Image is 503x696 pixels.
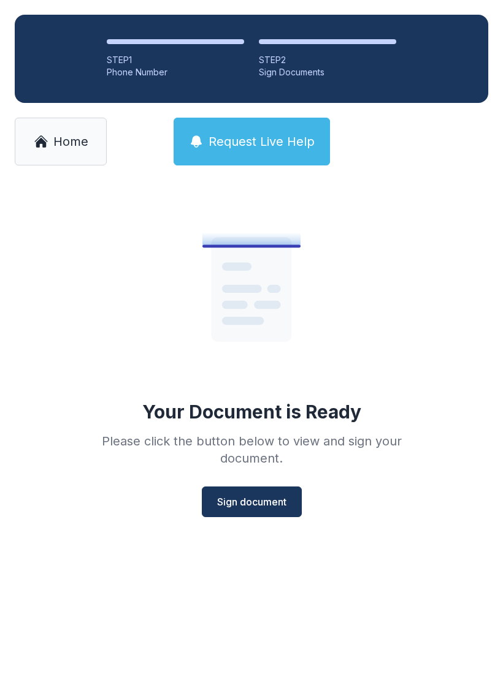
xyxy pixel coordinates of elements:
div: Your Document is Ready [142,401,361,423]
div: Please click the button below to view and sign your document. [75,433,428,467]
span: Sign document [217,494,286,509]
span: Request Live Help [209,133,315,150]
div: Sign Documents [259,66,396,78]
div: Phone Number [107,66,244,78]
div: STEP 2 [259,54,396,66]
div: STEP 1 [107,54,244,66]
span: Home [53,133,88,150]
